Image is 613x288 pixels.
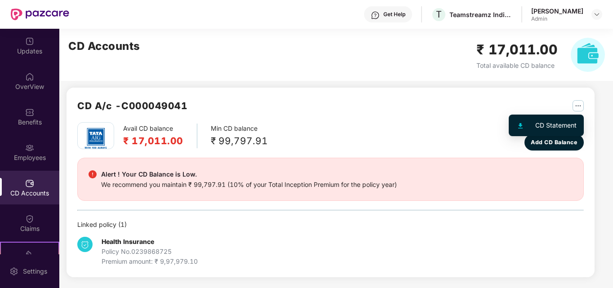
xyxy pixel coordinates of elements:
[531,15,583,22] div: Admin
[371,11,380,20] img: svg+xml;base64,PHN2ZyBpZD0iSGVscC0zMngzMiIgeG1sbnM9Imh0dHA6Ly93d3cudzMub3JnLzIwMDAvc3ZnIiB3aWR0aD...
[68,38,140,55] h2: CD Accounts
[383,11,405,18] div: Get Help
[25,72,34,81] img: svg+xml;base64,PHN2ZyBpZD0iSG9tZSIgeG1sbnM9Imh0dHA6Ly93d3cudzMub3JnLzIwMDAvc3ZnIiB3aWR0aD0iMjAiIG...
[436,9,442,20] span: T
[25,143,34,152] img: svg+xml;base64,PHN2ZyBpZD0iRW1wbG95ZWVzIiB4bWxucz0iaHR0cDovL3d3dy53My5vcmcvMjAwMC9zdmciIHdpZHRoPS...
[123,124,197,148] div: Avail CD balance
[573,100,584,111] img: svg+xml;base64,PHN2ZyB4bWxucz0iaHR0cDovL3d3dy53My5vcmcvMjAwMC9zdmciIHdpZHRoPSIyNSIgaGVpZ2h0PSIyNS...
[80,123,111,154] img: tatag.png
[211,124,268,148] div: Min CD balance
[123,133,183,148] h2: ₹ 17,011.00
[25,214,34,223] img: svg+xml;base64,PHN2ZyBpZD0iQ2xhaW0iIHhtbG5zPSJodHRwOi8vd3d3LnczLm9yZy8yMDAwL3N2ZyIgd2lkdGg9IjIwIi...
[531,138,577,146] span: Add CD Balance
[25,108,34,117] img: svg+xml;base64,PHN2ZyBpZD0iQmVuZWZpdHMiIHhtbG5zPSJodHRwOi8vd3d3LnczLm9yZy8yMDAwL3N2ZyIgd2lkdGg9Ij...
[476,62,555,69] span: Total available CD balance
[101,180,397,190] div: We recommend you maintain ₹ 99,797.91 (10% of your Total Inception Premium for the policy year)
[25,179,34,188] img: svg+xml;base64,PHN2ZyBpZD0iQ0RfQWNjb3VudHMiIGRhdGEtbmFtZT0iQ0QgQWNjb3VudHMiIHhtbG5zPSJodHRwOi8vd3...
[77,220,584,230] div: Linked policy ( 1 )
[518,123,523,128] img: svg+xml;base64,PHN2ZyB4bWxucz0iaHR0cDovL3d3dy53My5vcmcvMjAwMC9zdmciIHhtbG5zOnhsaW5rPSJodHRwOi8vd3...
[20,267,50,276] div: Settings
[89,170,97,178] img: svg+xml;base64,PHN2ZyBpZD0iRGFuZ2VyX2FsZXJ0IiBkYXRhLW5hbWU9IkRhbmdlciBhbGVydCIgeG1sbnM9Imh0dHA6Ly...
[9,267,18,276] img: svg+xml;base64,PHN2ZyBpZD0iU2V0dGluZy0yMHgyMCIgeG1sbnM9Imh0dHA6Ly93d3cudzMub3JnLzIwMDAvc3ZnIiB3aW...
[25,37,34,46] img: svg+xml;base64,PHN2ZyBpZD0iVXBkYXRlZCIgeG1sbnM9Imh0dHA6Ly93d3cudzMub3JnLzIwMDAvc3ZnIiB3aWR0aD0iMj...
[535,120,577,130] div: CD Statement
[77,98,187,113] h2: CD A/c - C000049041
[593,11,600,18] img: svg+xml;base64,PHN2ZyBpZD0iRHJvcGRvd24tMzJ4MzIiIHhtbG5zPSJodHRwOi8vd3d3LnczLm9yZy8yMDAwL3N2ZyIgd2...
[571,38,605,72] img: svg+xml;base64,PHN2ZyB4bWxucz0iaHR0cDovL3d3dy53My5vcmcvMjAwMC9zdmciIHhtbG5zOnhsaW5rPSJodHRwOi8vd3...
[102,247,198,257] div: Policy No. 0239868725
[25,250,34,259] img: svg+xml;base64,PHN2ZyB4bWxucz0iaHR0cDovL3d3dy53My5vcmcvMjAwMC9zdmciIHdpZHRoPSIyMSIgaGVpZ2h0PSIyMC...
[531,7,583,15] div: [PERSON_NAME]
[11,9,69,20] img: New Pazcare Logo
[102,257,198,266] div: Premium amount: ₹ 9,97,979.10
[476,39,558,60] h2: ₹ 17,011.00
[102,238,154,245] b: Health Insurance
[211,133,268,148] div: ₹ 99,797.91
[449,10,512,19] div: Teamstreamz India Private Limited
[101,169,397,180] div: Alert ! Your CD Balance is Low.
[77,237,93,252] img: svg+xml;base64,PHN2ZyB4bWxucz0iaHR0cDovL3d3dy53My5vcmcvMjAwMC9zdmciIHdpZHRoPSIzNCIgaGVpZ2h0PSIzNC...
[524,134,584,151] button: Add CD Balance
